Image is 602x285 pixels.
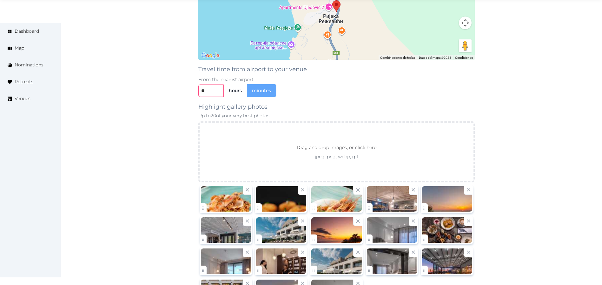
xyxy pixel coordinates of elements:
[252,87,271,94] span: minutes
[15,78,33,85] span: Retreats
[459,39,472,52] button: Arrastra el hombrecito naranja al mapa para abrir Street View
[15,45,24,51] span: Map
[198,76,475,83] p: From the nearest airport
[198,65,307,74] label: Travel time from airport to your venue
[285,153,388,160] p: jpeg, png, webp, gif
[15,28,39,35] span: Dashboard
[459,17,472,29] button: Controles de visualización del mapa
[15,62,43,68] span: Nominations
[229,87,242,94] span: hours
[455,56,473,59] a: Condiciones
[200,51,221,60] a: Abrir esta área en Google Maps (se abre en una ventana nueva)
[200,51,221,60] img: Google
[15,95,30,102] span: Venues
[198,102,268,111] label: Highlight gallery photos
[380,56,415,60] button: Combinaciones de teclas
[198,112,475,119] p: Up to 20 of your very best photos
[292,144,381,153] p: Drag and drop images, or click here
[419,56,451,59] span: Datos del mapa ©2025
